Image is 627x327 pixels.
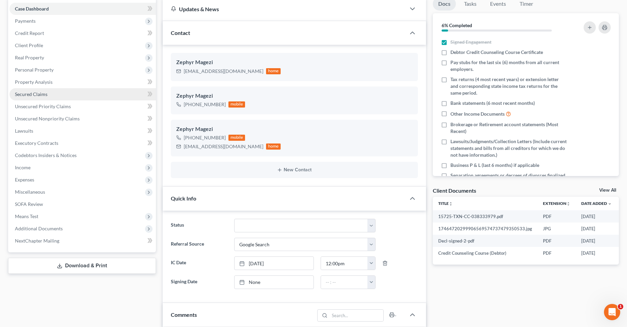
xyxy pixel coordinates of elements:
[543,201,570,206] a: Extensionunfold_more
[167,219,231,232] label: Status
[15,116,80,121] span: Unsecured Nonpriority Claims
[184,68,263,75] div: [EMAIL_ADDRESS][DOMAIN_NAME]
[438,201,453,206] a: Titleunfold_more
[599,188,616,193] a: View All
[576,235,617,247] td: [DATE]
[450,162,539,169] span: Business P & L (last 6 months) if applicable
[176,58,412,66] div: Zephyr Magezi
[235,276,313,289] a: None
[228,101,245,108] div: mobile
[433,210,538,223] td: 15725-TXN-CC-038333979.pdf
[433,247,538,259] td: Credit Counseling Course (Debtor)
[228,135,245,141] div: mobile
[176,125,412,133] div: Zephyr Magezi
[538,235,576,247] td: PDF
[266,143,281,150] div: home
[8,258,156,274] a: Download & Print
[184,101,226,108] div: [PHONE_NUMBER]
[171,5,398,13] div: Updates & News
[15,189,45,195] span: Miscellaneous
[604,304,620,320] iframe: Intercom live chat
[171,311,197,318] span: Comments
[433,235,538,247] td: Decl-signed-2-pdf
[9,27,156,39] a: Credit Report
[618,304,623,309] span: 1
[450,121,567,135] span: Brokerage or Retirement account statements (Most Recent)
[450,172,567,186] span: Separation agreements or decrees of divorces finalized in the past 2 years
[15,79,53,85] span: Property Analysis
[15,103,71,109] span: Unsecured Priority Claims
[576,247,617,259] td: [DATE]
[176,92,412,100] div: Zephyr Magezi
[15,152,77,158] span: Codebtors Insiders & Notices
[15,30,44,36] span: Credit Report
[15,165,31,170] span: Income
[450,111,505,117] span: Other Income Documents
[433,223,538,235] td: 17464720299906569574737479350533.jpg
[9,3,156,15] a: Case Dashboard
[9,113,156,125] a: Unsecured Nonpriority Claims
[433,187,476,194] div: Client Documents
[329,310,383,321] input: Search...
[538,247,576,259] td: PDF
[266,68,281,74] div: home
[15,177,34,182] span: Expenses
[9,100,156,113] a: Unsecured Priority Claims
[608,202,612,206] i: expand_more
[450,49,543,56] span: Debtor Credit Counseling Course Certificate
[184,134,226,141] div: [PHONE_NUMBER]
[15,55,44,60] span: Real Property
[576,210,617,223] td: [DATE]
[15,213,38,219] span: Means Test
[15,67,54,73] span: Personal Property
[538,223,576,235] td: JPG
[15,6,49,12] span: Case Dashboard
[15,42,43,48] span: Client Profile
[9,125,156,137] a: Lawsuits
[15,238,59,244] span: NextChapter Mailing
[321,257,368,270] input: -- : --
[450,100,535,107] span: Bank statements (6 most recent months)
[9,88,156,100] a: Secured Claims
[9,137,156,149] a: Executory Contracts
[581,201,612,206] a: Date Added expand_more
[171,195,196,201] span: Quick Info
[9,198,156,210] a: SOFA Review
[450,138,567,158] span: Lawsuits/Judgments/Collection Letters (Include current statements and bills from all creditors fo...
[538,210,576,223] td: PDF
[442,22,472,28] strong: 6% Completed
[167,256,231,270] label: IC Date
[321,276,368,289] input: -- : --
[15,140,58,146] span: Executory Contracts
[15,128,33,134] span: Lawsuits
[171,30,190,36] span: Contact
[576,223,617,235] td: [DATE]
[235,257,313,270] a: [DATE]
[167,238,231,251] label: Referral Source
[450,76,567,96] span: Tax returns (4 most recent years) or extension letter and corresponding state income tax returns ...
[450,59,567,73] span: Pay stubs for the last six (6) months from all current employers.
[15,201,43,207] span: SOFA Review
[9,76,156,88] a: Property Analysis
[15,18,36,24] span: Payments
[9,235,156,247] a: NextChapter Mailing
[176,167,412,173] button: New Contact
[15,226,63,231] span: Additional Documents
[15,91,47,97] span: Secured Claims
[184,143,263,150] div: [EMAIL_ADDRESS][DOMAIN_NAME]
[449,202,453,206] i: unfold_more
[450,39,491,45] span: Signed Engagement
[566,202,570,206] i: unfold_more
[167,275,231,289] label: Signing Date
